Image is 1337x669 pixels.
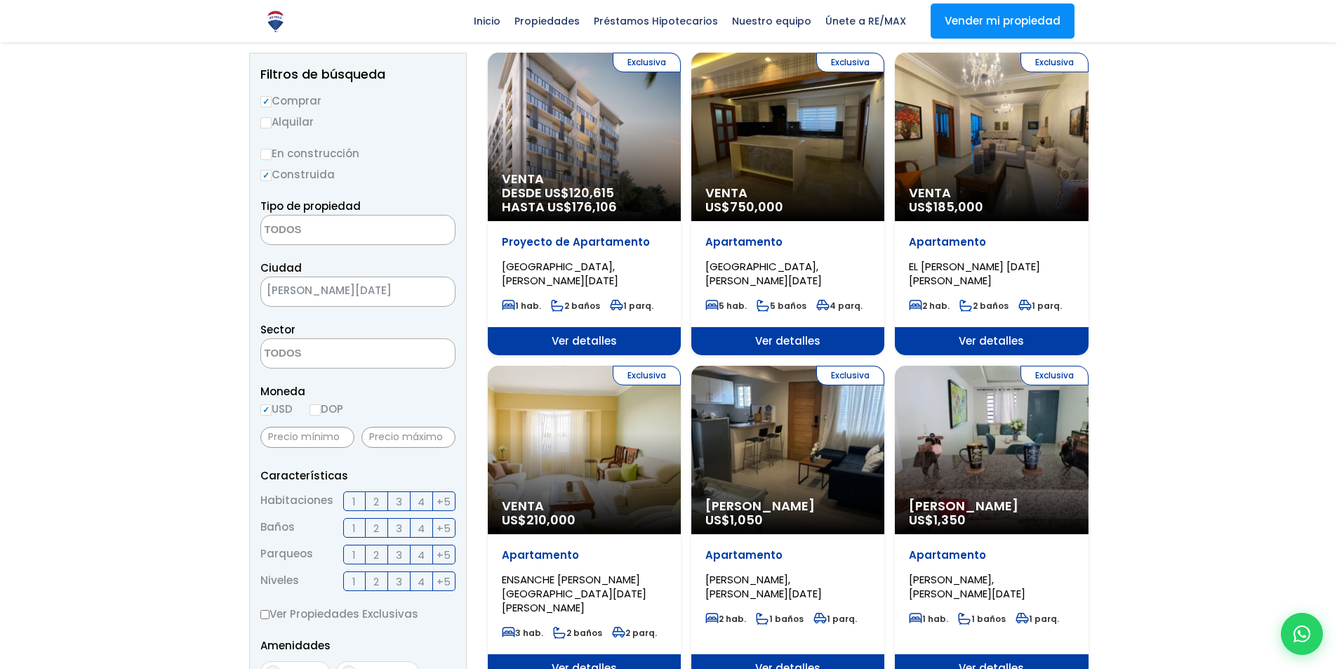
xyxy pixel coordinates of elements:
[526,511,576,529] span: 210,000
[705,235,870,249] p: Apartamento
[816,53,884,72] span: Exclusiva
[610,300,653,312] span: 1 parq.
[260,518,295,538] span: Baños
[437,519,451,537] span: +5
[705,613,746,625] span: 2 hab.
[261,216,397,246] textarea: Search
[551,300,600,312] span: 2 baños
[909,235,1074,249] p: Apartamento
[260,166,455,183] label: Construida
[756,613,804,625] span: 1 baños
[757,300,806,312] span: 5 baños
[818,11,913,32] span: Únete a RE/MAX
[396,573,402,590] span: 3
[260,117,272,128] input: Alquilar
[816,300,863,312] span: 4 parq.
[730,511,763,529] span: 1,050
[507,11,587,32] span: Propiedades
[1016,613,1059,625] span: 1 parq.
[260,260,302,275] span: Ciudad
[909,548,1074,562] p: Apartamento
[261,339,397,369] textarea: Search
[909,259,1040,288] span: EL [PERSON_NAME] [DATE][PERSON_NAME]
[705,198,783,216] span: US$
[260,545,313,564] span: Parqueos
[352,573,356,590] span: 1
[705,548,870,562] p: Apartamento
[352,546,356,564] span: 1
[613,366,681,385] span: Exclusiva
[502,200,667,214] span: HASTA US$
[895,53,1088,355] a: Exclusiva Venta US$185,000 Apartamento EL [PERSON_NAME] [DATE][PERSON_NAME] 2 hab. 2 baños 1 parq...
[502,572,646,615] span: ENSANCHE [PERSON_NAME][GEOGRAPHIC_DATA][DATE][PERSON_NAME]
[816,366,884,385] span: Exclusiva
[310,400,343,418] label: DOP
[1020,366,1089,385] span: Exclusiva
[260,571,299,591] span: Niveles
[691,53,884,355] a: Exclusiva Venta US$750,000 Apartamento [GEOGRAPHIC_DATA], [PERSON_NAME][DATE] 5 hab. 5 baños 4 pa...
[502,627,543,639] span: 3 hab.
[260,96,272,107] input: Comprar
[352,493,356,510] span: 1
[260,92,455,110] label: Comprar
[261,281,420,300] span: SANTO DOMINGO DE GUZMÁN
[418,546,425,564] span: 4
[260,199,361,213] span: Tipo de propiedad
[1018,300,1062,312] span: 1 parq.
[373,573,379,590] span: 2
[396,519,402,537] span: 3
[260,322,295,337] span: Sector
[933,511,966,529] span: 1,350
[437,493,451,510] span: +5
[420,281,441,303] button: Remove all items
[933,198,983,216] span: 185,000
[260,427,354,448] input: Precio mínimo
[909,300,950,312] span: 2 hab.
[691,327,884,355] span: Ver detalles
[373,546,379,564] span: 2
[502,548,667,562] p: Apartamento
[813,613,857,625] span: 1 parq.
[488,53,681,355] a: Exclusiva Venta DESDE US$120,615 HASTA US$176,106 Proyecto de Apartamento [GEOGRAPHIC_DATA], [PER...
[260,67,455,81] h2: Filtros de búsqueda
[260,145,455,162] label: En construcción
[909,613,948,625] span: 1 hab.
[361,427,455,448] input: Precio máximo
[260,149,272,160] input: En construcción
[958,613,1006,625] span: 1 baños
[418,573,425,590] span: 4
[705,259,822,288] span: [GEOGRAPHIC_DATA], [PERSON_NAME][DATE]
[434,286,441,298] span: ×
[263,9,288,34] img: Logo de REMAX
[553,627,602,639] span: 2 baños
[396,546,402,564] span: 3
[437,546,451,564] span: +5
[705,572,822,601] span: [PERSON_NAME], [PERSON_NAME][DATE]
[260,637,455,654] p: Amenidades
[725,11,818,32] span: Nuestro equipo
[260,610,270,619] input: Ver Propiedades Exclusivas
[730,198,783,216] span: 750,000
[260,277,455,307] span: SANTO DOMINGO DE GUZMÁN
[488,327,681,355] span: Ver detalles
[502,499,667,513] span: Venta
[502,511,576,529] span: US$
[418,519,425,537] span: 4
[260,400,293,418] label: USD
[705,300,747,312] span: 5 hab.
[260,113,455,131] label: Alquilar
[502,186,667,214] span: DESDE US$
[572,198,617,216] span: 176,106
[418,493,425,510] span: 4
[502,172,667,186] span: Venta
[895,327,1088,355] span: Ver detalles
[909,499,1074,513] span: [PERSON_NAME]
[587,11,725,32] span: Préstamos Hipotecarios
[705,499,870,513] span: [PERSON_NAME]
[260,467,455,484] p: Características
[260,170,272,181] input: Construida
[931,4,1075,39] a: Vender mi propiedad
[260,404,272,416] input: USD
[909,572,1025,601] span: [PERSON_NAME], [PERSON_NAME][DATE]
[613,53,681,72] span: Exclusiva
